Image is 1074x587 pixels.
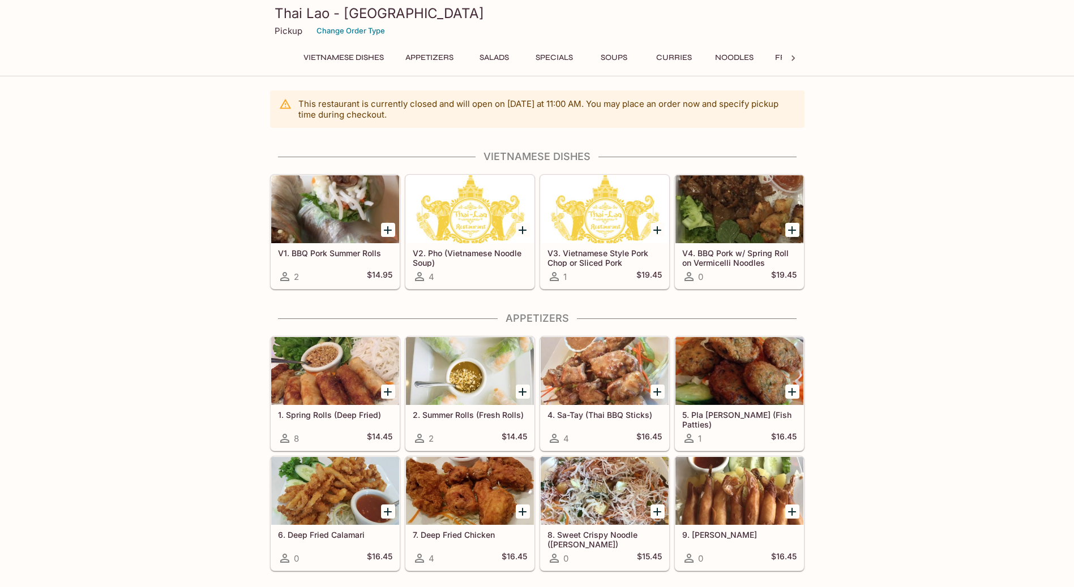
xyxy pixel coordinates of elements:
[771,431,797,445] h5: $16.45
[275,5,800,22] h3: Thai Lao - [GEOGRAPHIC_DATA]
[529,50,580,66] button: Specials
[405,336,534,451] a: 2. Summer Rolls (Fresh Rolls)2$14.45
[675,175,804,289] a: V4. BBQ Pork w/ Spring Roll on Vermicelli Noodles0$19.45
[540,456,669,571] a: 8. Sweet Crispy Noodle ([PERSON_NAME])0$15.45
[541,457,669,525] div: 8. Sweet Crispy Noodle (Mee-Krob)
[413,410,527,420] h5: 2. Summer Rolls (Fresh Rolls)
[547,410,662,420] h5: 4. Sa-Tay (Thai BBQ Sticks)
[547,530,662,549] h5: 8. Sweet Crispy Noodle ([PERSON_NAME])
[682,410,797,429] h5: 5. Pla [PERSON_NAME] (Fish Patties)
[563,271,567,282] span: 1
[271,456,400,571] a: 6. Deep Fried Calamari0$16.45
[381,223,395,237] button: Add V1. BBQ Pork Summer Rolls
[469,50,520,66] button: Salads
[540,336,669,451] a: 4. Sa-Tay (Thai BBQ Sticks)4$16.45
[541,175,669,243] div: V3. Vietnamese Style Pork Chop or Sliced Pork
[367,431,392,445] h5: $14.45
[502,551,527,565] h5: $16.45
[547,248,662,267] h5: V3. Vietnamese Style Pork Chop or Sliced Pork
[294,271,299,282] span: 2
[771,551,797,565] h5: $16.45
[516,504,530,519] button: Add 7. Deep Fried Chicken
[649,50,700,66] button: Curries
[311,22,390,40] button: Change Order Type
[271,175,400,289] a: V1. BBQ Pork Summer Rolls2$14.95
[675,175,803,243] div: V4. BBQ Pork w/ Spring Roll on Vermicelli Noodles
[381,504,395,519] button: Add 6. Deep Fried Calamari
[589,50,640,66] button: Soups
[675,336,804,451] a: 5. Pla [PERSON_NAME] (Fish Patties)1$16.45
[406,175,534,243] div: V2. Pho (Vietnamese Noodle Soup)
[271,457,399,525] div: 6. Deep Fried Calamari
[429,553,434,564] span: 4
[413,248,527,267] h5: V2. Pho (Vietnamese Noodle Soup)
[698,271,703,282] span: 0
[769,50,826,66] button: Fried Rice
[278,248,392,258] h5: V1. BBQ Pork Summer Rolls
[271,337,399,405] div: 1. Spring Rolls (Deep Fried)
[637,551,662,565] h5: $15.45
[785,385,799,399] button: Add 5. Pla Tod Mun (Fish Patties)
[675,457,803,525] div: 9. Kung Tod
[785,223,799,237] button: Add V4. BBQ Pork w/ Spring Roll on Vermicelli Noodles
[405,456,534,571] a: 7. Deep Fried Chicken4$16.45
[771,270,797,283] h5: $19.45
[502,431,527,445] h5: $14.45
[636,431,662,445] h5: $16.45
[429,433,434,444] span: 2
[429,271,434,282] span: 4
[406,337,534,405] div: 2. Summer Rolls (Fresh Rolls)
[682,248,797,267] h5: V4. BBQ Pork w/ Spring Roll on Vermicelli Noodles
[636,270,662,283] h5: $19.45
[367,270,392,283] h5: $14.95
[278,410,392,420] h5: 1. Spring Rolls (Deep Fried)
[675,337,803,405] div: 5. Pla Tod Mun (Fish Patties)
[278,530,392,539] h5: 6. Deep Fried Calamari
[651,504,665,519] button: Add 8. Sweet Crispy Noodle (Mee-Krob)
[270,312,805,325] h4: Appetizers
[516,223,530,237] button: Add V2. Pho (Vietnamese Noodle Soup)
[367,551,392,565] h5: $16.45
[271,336,400,451] a: 1. Spring Rolls (Deep Fried)8$14.45
[294,553,299,564] span: 0
[297,50,390,66] button: Vietnamese Dishes
[541,337,669,405] div: 4. Sa-Tay (Thai BBQ Sticks)
[413,530,527,539] h5: 7. Deep Fried Chicken
[698,433,701,444] span: 1
[682,530,797,539] h5: 9. [PERSON_NAME]
[405,175,534,289] a: V2. Pho (Vietnamese Noodle Soup)4
[516,385,530,399] button: Add 2. Summer Rolls (Fresh Rolls)
[651,385,665,399] button: Add 4. Sa-Tay (Thai BBQ Sticks)
[709,50,760,66] button: Noodles
[294,433,299,444] span: 8
[651,223,665,237] button: Add V3. Vietnamese Style Pork Chop or Sliced Pork
[298,98,795,120] p: This restaurant is currently closed and will open on [DATE] at 11:00 AM . You may place an order ...
[563,553,568,564] span: 0
[399,50,460,66] button: Appetizers
[785,504,799,519] button: Add 9. Kung Tod
[698,553,703,564] span: 0
[381,385,395,399] button: Add 1. Spring Rolls (Deep Fried)
[563,433,569,444] span: 4
[675,456,804,571] a: 9. [PERSON_NAME]0$16.45
[540,175,669,289] a: V3. Vietnamese Style Pork Chop or Sliced Pork1$19.45
[406,457,534,525] div: 7. Deep Fried Chicken
[271,175,399,243] div: V1. BBQ Pork Summer Rolls
[275,25,302,36] p: Pickup
[270,150,805,163] h4: Vietnamese Dishes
